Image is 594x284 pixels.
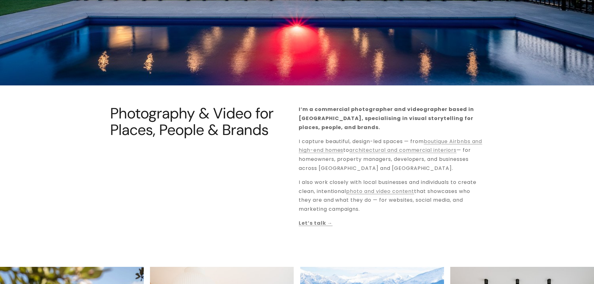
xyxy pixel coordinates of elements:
[346,188,414,195] a: photo and video content
[299,219,333,227] a: Let’s talk →
[349,147,456,154] a: architectural and commercial interiors
[299,106,475,131] strong: I’m a commercial photographer and videographer based in [GEOGRAPHIC_DATA], specialising in visual...
[299,178,484,214] p: I also work closely with local businesses and individuals to create clean, intentional that showc...
[299,137,484,173] p: I capture beautiful, design-led spaces — from to — for homeowners, property managers, developers,...
[110,105,295,138] h1: Photography & Video for Places, People & Brands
